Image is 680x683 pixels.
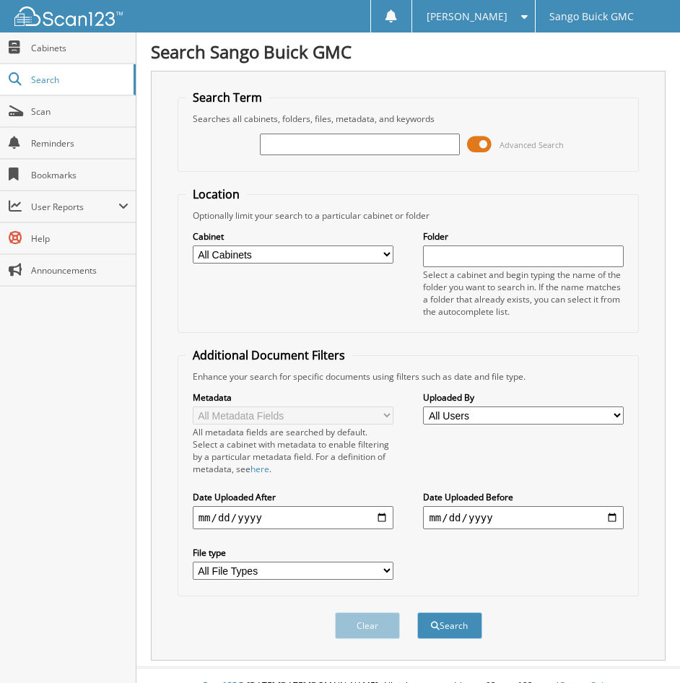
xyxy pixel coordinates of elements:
[186,113,632,125] div: Searches all cabinets, folders, files, metadata, and keywords
[335,612,400,639] button: Clear
[417,612,482,639] button: Search
[31,232,128,245] span: Help
[549,12,634,21] span: Sango Buick GMC
[31,201,118,213] span: User Reports
[31,42,128,54] span: Cabinets
[186,347,352,363] legend: Additional Document Filters
[31,169,128,181] span: Bookmarks
[186,186,247,202] legend: Location
[193,426,393,475] div: All metadata fields are searched by default. Select a cabinet with metadata to enable filtering b...
[193,506,393,529] input: start
[186,370,632,383] div: Enhance your search for specific documents using filters such as date and file type.
[31,137,128,149] span: Reminders
[500,139,564,150] span: Advanced Search
[423,230,624,243] label: Folder
[193,491,393,503] label: Date Uploaded After
[423,491,624,503] label: Date Uploaded Before
[151,40,666,64] h1: Search Sango Buick GMC
[186,90,269,105] legend: Search Term
[193,391,393,404] label: Metadata
[423,269,624,318] div: Select a cabinet and begin typing the name of the folder you want to search in. If the name match...
[31,105,128,118] span: Scan
[31,264,128,277] span: Announcements
[427,12,507,21] span: [PERSON_NAME]
[31,74,126,86] span: Search
[423,506,624,529] input: end
[186,209,632,222] div: Optionally limit your search to a particular cabinet or folder
[193,230,393,243] label: Cabinet
[250,463,269,475] a: here
[423,391,624,404] label: Uploaded By
[14,6,123,26] img: scan123-logo-white.svg
[193,547,393,559] label: File type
